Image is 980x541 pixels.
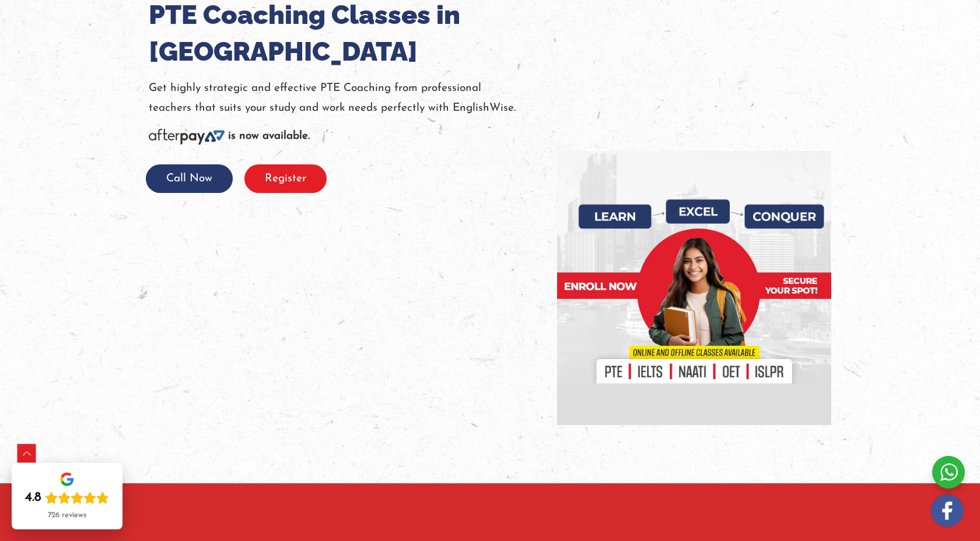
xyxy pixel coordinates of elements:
button: Call Now [146,164,233,193]
img: Afterpay-Logo [149,129,225,145]
b: is now available. [228,131,310,142]
p: Get highly strategic and effective PTE Coaching from professional teachers that suits your study ... [149,79,540,118]
img: banner-new-img [557,151,831,425]
button: Register [244,164,327,193]
a: Register [244,173,327,184]
a: Call Now [146,173,233,184]
div: 726 reviews [48,511,86,520]
img: white-facebook.png [931,494,964,527]
div: 4.8 [25,490,41,506]
div: Rating: 4.8 out of 5 [25,490,109,506]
